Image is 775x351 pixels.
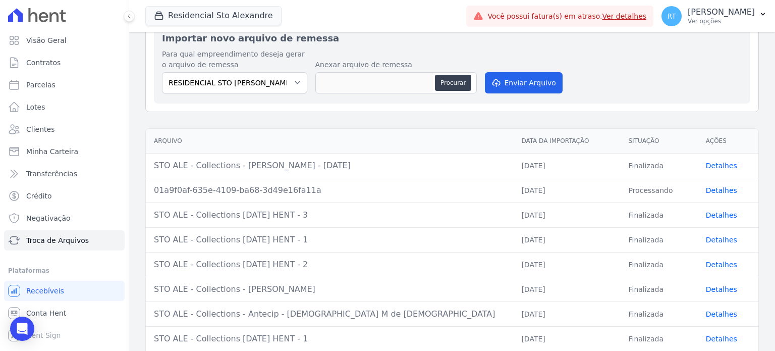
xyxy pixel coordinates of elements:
td: Finalizada [620,277,697,302]
p: Ver opções [688,17,755,25]
td: [DATE] [513,326,620,351]
div: 01a9f0af-635e-4109-ba68-3d49e16fa11a [154,184,505,196]
span: Transferências [26,169,77,179]
a: Contratos [4,53,125,73]
td: [DATE] [513,252,620,277]
a: Detalhes [706,335,737,343]
a: Detalhes [706,261,737,269]
button: RT [PERSON_NAME] Ver opções [653,2,775,30]
td: Finalizada [620,153,697,178]
label: Anexar arquivo de remessa [315,60,477,70]
button: Enviar Arquivo [485,72,563,93]
span: Conta Hent [26,308,66,318]
p: [PERSON_NAME] [688,7,755,17]
td: [DATE] [513,302,620,326]
span: Minha Carteira [26,146,78,157]
span: Lotes [26,102,45,112]
td: [DATE] [513,203,620,227]
td: Finalizada [620,227,697,252]
a: Negativação [4,208,125,228]
td: [DATE] [513,227,620,252]
span: Crédito [26,191,52,201]
a: Crédito [4,186,125,206]
div: STO ALE - Collections - Antecip - [DEMOGRAPHIC_DATA] M de [DEMOGRAPHIC_DATA] [154,308,505,320]
div: Open Intercom Messenger [10,317,34,341]
span: Você possui fatura(s) em atraso. [487,11,646,22]
div: STO ALE - Collections - [PERSON_NAME] [154,283,505,295]
span: Troca de Arquivos [26,235,89,245]
div: STO ALE - Collections [DATE] HENT - 2 [154,259,505,271]
a: Troca de Arquivos [4,230,125,250]
a: Detalhes [706,285,737,293]
span: Negativação [26,213,71,223]
a: Visão Geral [4,30,125,51]
span: Visão Geral [26,35,67,45]
a: Minha Carteira [4,141,125,162]
label: Para qual empreendimento deseja gerar o arquivo de remessa [162,49,307,70]
button: Procurar [435,75,471,91]
span: Parcelas [26,80,56,90]
a: Lotes [4,97,125,117]
button: Residencial Sto Alexandre [145,6,282,25]
div: STO ALE - Collections [DATE] HENT - 3 [154,209,505,221]
th: Ações [698,129,758,154]
span: Contratos [26,58,61,68]
a: Detalhes [706,236,737,244]
a: Detalhes [706,186,737,194]
th: Data da Importação [513,129,620,154]
td: Finalizada [620,302,697,326]
a: Conta Hent [4,303,125,323]
a: Transferências [4,164,125,184]
span: Recebíveis [26,286,64,296]
a: Detalhes [706,162,737,170]
td: [DATE] [513,153,620,178]
a: Clientes [4,119,125,139]
span: Clientes [26,124,54,134]
a: Detalhes [706,211,737,219]
td: [DATE] [513,178,620,203]
span: RT [667,13,676,20]
h2: Importar novo arquivo de remessa [162,31,742,45]
div: STO ALE - Collections - [PERSON_NAME] - [DATE] [154,160,505,172]
div: STO ALE - Collections [DATE] HENT - 1 [154,234,505,246]
a: Recebíveis [4,281,125,301]
a: Ver detalhes [602,12,647,20]
td: Processando [620,178,697,203]
div: Plataformas [8,265,121,277]
th: Situação [620,129,697,154]
td: Finalizada [620,203,697,227]
div: STO ALE - Collections [DATE] HENT - 1 [154,333,505,345]
th: Arquivo [146,129,513,154]
a: Detalhes [706,310,737,318]
td: [DATE] [513,277,620,302]
td: Finalizada [620,326,697,351]
td: Finalizada [620,252,697,277]
a: Parcelas [4,75,125,95]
